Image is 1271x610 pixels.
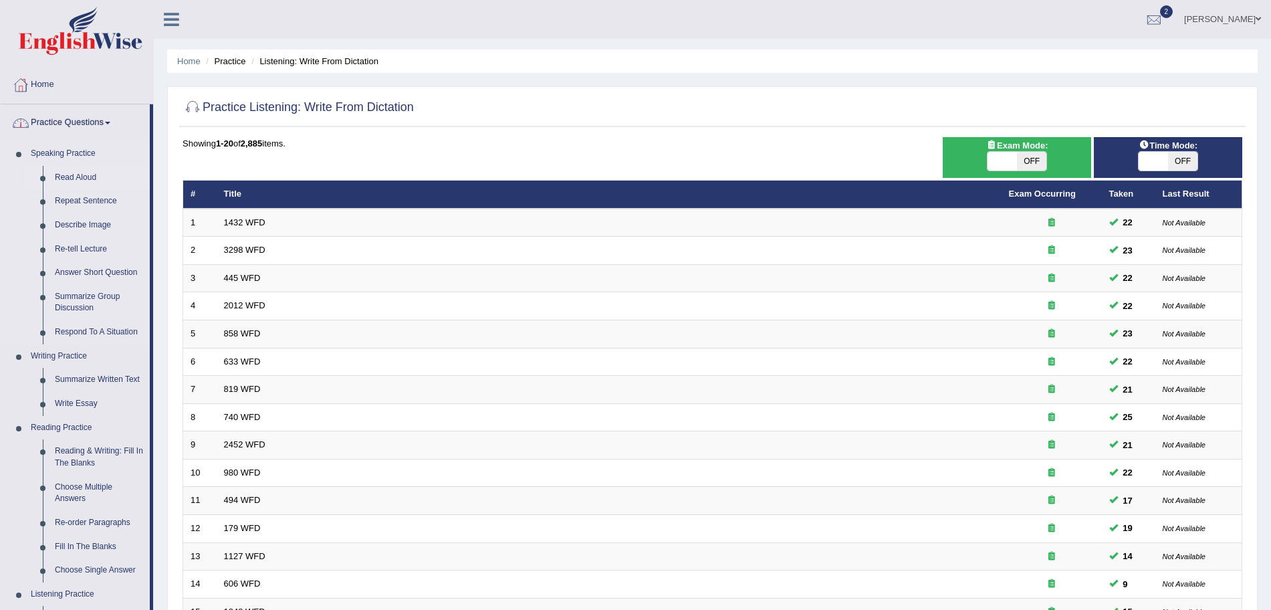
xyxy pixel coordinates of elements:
[1163,246,1205,254] small: Not Available
[49,237,150,262] a: Re-tell Lecture
[1160,5,1173,18] span: 2
[183,403,217,431] td: 8
[1009,494,1094,507] div: Exam occurring question
[241,138,263,148] b: 2,885
[49,213,150,237] a: Describe Image
[183,137,1242,150] div: Showing of items.
[49,392,150,416] a: Write Essay
[49,166,150,190] a: Read Aloud
[1009,328,1094,340] div: Exam occurring question
[1163,274,1205,282] small: Not Available
[183,514,217,542] td: 12
[224,439,265,449] a: 2452 WFD
[224,357,261,367] a: 633 WFD
[1163,552,1205,561] small: Not Available
[183,237,217,265] td: 2
[224,551,265,561] a: 1127 WFD
[25,344,150,369] a: Writing Practice
[49,189,150,213] a: Repeat Sentence
[224,579,261,589] a: 606 WFD
[183,181,217,209] th: #
[224,328,261,338] a: 858 WFD
[224,273,261,283] a: 445 WFD
[1163,524,1205,532] small: Not Available
[1118,521,1138,535] span: You can still take this question
[1163,413,1205,421] small: Not Available
[49,511,150,535] a: Re-order Paragraphs
[1009,578,1094,591] div: Exam occurring question
[49,439,150,475] a: Reading & Writing: Fill In The Blanks
[1118,326,1138,340] span: You can still take this question
[183,348,217,376] td: 6
[1118,271,1138,285] span: You can still take this question
[224,495,261,505] a: 494 WFD
[224,412,261,422] a: 740 WFD
[224,300,265,310] a: 2012 WFD
[1017,152,1046,171] span: OFF
[49,261,150,285] a: Answer Short Question
[183,264,217,292] td: 3
[49,476,150,511] a: Choose Multiple Answers
[183,571,217,599] td: 14
[1,66,153,100] a: Home
[49,368,150,392] a: Summarize Written Text
[49,558,150,583] a: Choose Single Answer
[1163,441,1205,449] small: Not Available
[1118,549,1138,563] span: You can still take this question
[183,320,217,348] td: 5
[1163,469,1205,477] small: Not Available
[183,431,217,460] td: 9
[943,137,1091,178] div: Show exams occurring in exams
[1009,300,1094,312] div: Exam occurring question
[49,285,150,320] a: Summarize Group Discussion
[177,56,201,66] a: Home
[224,523,261,533] a: 179 WFD
[1163,302,1205,310] small: Not Available
[183,98,414,118] h2: Practice Listening: Write From Dictation
[216,138,233,148] b: 1-20
[1168,152,1197,171] span: OFF
[183,487,217,515] td: 11
[1118,577,1133,591] span: You can still take this question
[1118,438,1138,452] span: You can still take this question
[1163,580,1205,588] small: Not Available
[224,245,265,255] a: 3298 WFD
[1009,522,1094,535] div: Exam occurring question
[49,320,150,344] a: Respond To A Situation
[1118,466,1138,480] span: You can still take this question
[203,55,245,68] li: Practice
[1118,383,1138,397] span: You can still take this question
[1009,467,1094,480] div: Exam occurring question
[1118,215,1138,229] span: You can still take this question
[1118,410,1138,424] span: You can still take this question
[1009,356,1094,369] div: Exam occurring question
[1102,181,1155,209] th: Taken
[1163,330,1205,338] small: Not Available
[1163,358,1205,366] small: Not Available
[248,55,378,68] li: Listening: Write From Dictation
[183,459,217,487] td: 10
[981,138,1053,152] span: Exam Mode:
[1009,217,1094,229] div: Exam occurring question
[1009,189,1076,199] a: Exam Occurring
[1163,385,1205,393] small: Not Available
[1009,383,1094,396] div: Exam occurring question
[1118,299,1138,313] span: You can still take this question
[1009,244,1094,257] div: Exam occurring question
[224,384,261,394] a: 819 WFD
[1009,550,1094,563] div: Exam occurring question
[1009,272,1094,285] div: Exam occurring question
[25,583,150,607] a: Listening Practice
[1155,181,1242,209] th: Last Result
[49,535,150,559] a: Fill In The Blanks
[1133,138,1203,152] span: Time Mode:
[224,468,261,478] a: 980 WFD
[1118,494,1138,508] span: You can still take this question
[1118,354,1138,369] span: You can still take this question
[1009,439,1094,451] div: Exam occurring question
[1,104,150,138] a: Practice Questions
[183,209,217,237] td: 1
[25,142,150,166] a: Speaking Practice
[25,416,150,440] a: Reading Practice
[1163,219,1205,227] small: Not Available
